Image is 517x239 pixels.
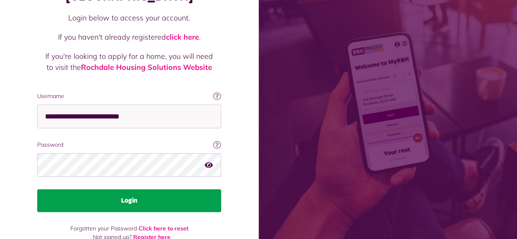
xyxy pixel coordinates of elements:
[37,92,221,101] label: Username
[45,51,213,73] p: If you're looking to apply for a home, you will need to visit the
[37,189,221,212] button: Login
[81,63,212,72] a: Rochdale Housing Solutions Website
[45,12,213,23] p: Login below to access your account.
[166,32,199,42] a: click here
[45,31,213,42] p: If you haven't already registered .
[70,225,137,232] span: Forgotten your Password
[37,141,221,149] label: Password
[139,225,188,232] a: Click here to reset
